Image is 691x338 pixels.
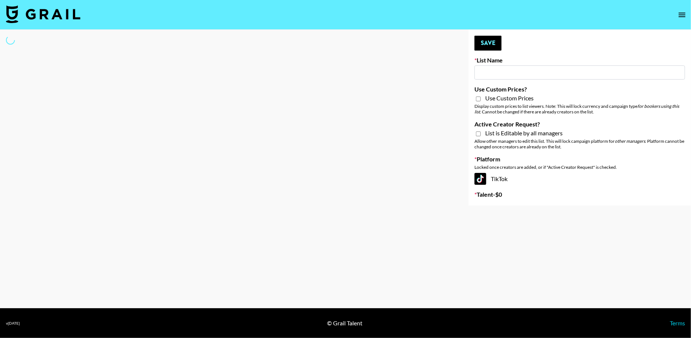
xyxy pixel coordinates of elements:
[474,36,502,51] button: Save
[474,103,685,115] div: Display custom prices to list viewers. Note: This will lock currency and campaign type . Cannot b...
[474,164,685,170] div: Locked once creators are added, or if "Active Creator Request" is checked.
[485,94,534,102] span: Use Custom Prices
[474,191,685,198] label: Talent - $ 0
[6,321,20,326] div: v [DATE]
[474,173,685,185] div: TikTok
[474,138,685,149] div: Allow other managers to edit this list. This will lock campaign platform for . Platform cannot be...
[485,129,563,137] span: List is Editable by all managers
[327,319,362,327] div: © Grail Talent
[474,120,685,128] label: Active Creator Request?
[675,7,690,22] button: open drawer
[474,103,679,115] em: for bookers using this list
[670,319,685,326] a: Terms
[474,86,685,93] label: Use Custom Prices?
[474,173,486,185] img: TikTok
[474,57,685,64] label: List Name
[6,5,80,23] img: Grail Talent
[615,138,645,144] em: other managers
[474,155,685,163] label: Platform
